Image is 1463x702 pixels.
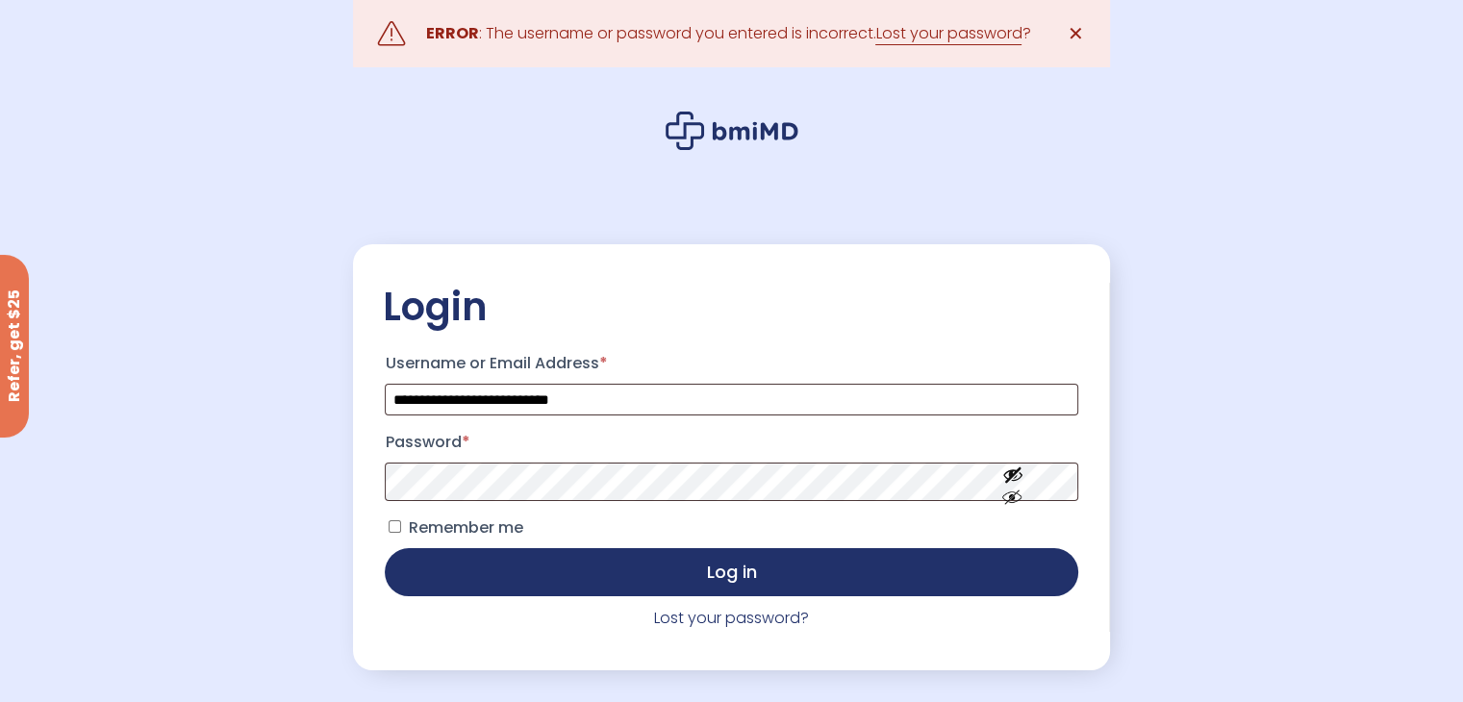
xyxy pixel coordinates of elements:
[389,520,401,533] input: Remember me
[382,283,1080,331] h2: Login
[425,20,1030,47] div: : The username or password you entered is incorrect. ?
[385,548,1077,596] button: Log in
[1057,14,1096,53] a: ✕
[425,22,478,44] strong: ERROR
[385,427,1077,458] label: Password
[408,516,522,539] span: Remember me
[385,348,1077,379] label: Username or Email Address
[959,449,1067,515] button: Show password
[875,22,1022,45] a: Lost your password
[654,607,809,629] a: Lost your password?
[1068,20,1084,47] span: ✕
